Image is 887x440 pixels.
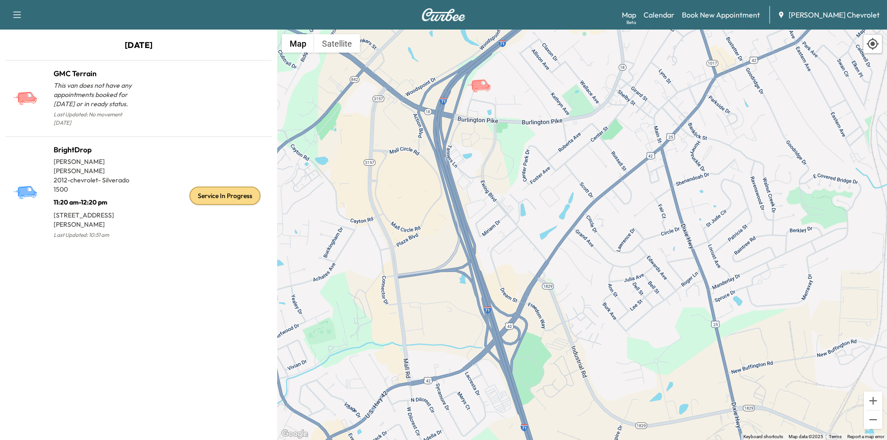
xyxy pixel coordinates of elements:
[644,9,674,20] a: Calendar
[279,428,310,440] img: Google
[279,428,310,440] a: Open this area in Google Maps (opens a new window)
[743,434,783,440] button: Keyboard shortcuts
[682,9,760,20] a: Book New Appointment
[189,187,261,205] div: Service In Progress
[863,34,882,54] div: Recenter map
[829,434,842,439] a: Terms (opens in new tab)
[314,34,360,53] button: Show satellite imagery
[789,9,880,20] span: [PERSON_NAME] Chevrolet
[282,34,314,53] button: Show street map
[864,392,882,410] button: Zoom in
[54,81,139,108] p: This van does not have any appointments booked for [DATE] or in ready status.
[421,8,466,21] img: Curbee Logo
[847,434,884,439] a: Report a map error
[54,68,139,79] h1: GMC Terrain
[54,108,139,129] p: Last Updated: No movement [DATE]
[54,207,139,229] p: [STREET_ADDRESS][PERSON_NAME]
[626,19,636,26] div: Beta
[622,9,636,20] a: MapBeta
[54,229,139,241] p: Last Updated: 10:51 am
[54,194,139,207] p: 11:20 am - 12:20 pm
[864,410,882,429] button: Zoom out
[54,175,139,194] p: 2012 - chevrolet - Silverado 1500
[54,157,139,175] p: [PERSON_NAME] [PERSON_NAME]
[467,69,499,85] gmp-advanced-marker: GMC Terrain
[54,144,139,155] h1: BrightDrop
[789,434,823,439] span: Map data ©2025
